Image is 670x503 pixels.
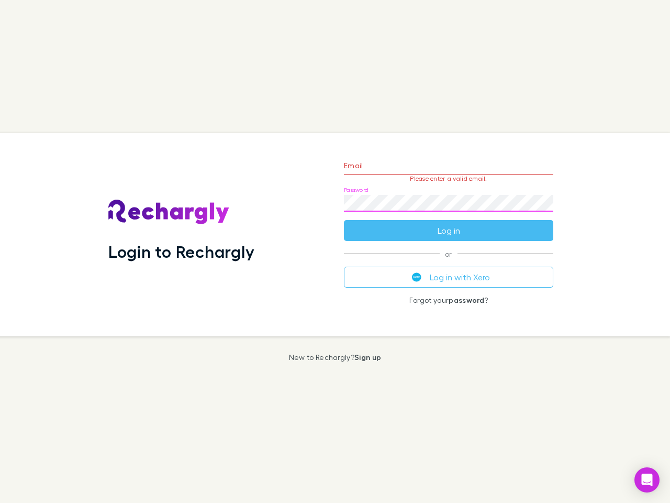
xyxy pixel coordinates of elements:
[289,353,382,362] p: New to Rechargly?
[354,353,381,362] a: Sign up
[108,200,230,225] img: Rechargly's Logo
[344,186,368,194] label: Password
[344,175,553,182] p: Please enter a valid email.
[108,242,254,261] h1: Login to Rechargly
[449,296,484,304] a: password
[412,272,421,282] img: Xero's logo
[344,267,553,288] button: Log in with Xero
[344,296,553,304] p: Forgot your ?
[344,220,553,241] button: Log in
[344,254,553,254] span: or
[634,467,660,493] div: Open Intercom Messenger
